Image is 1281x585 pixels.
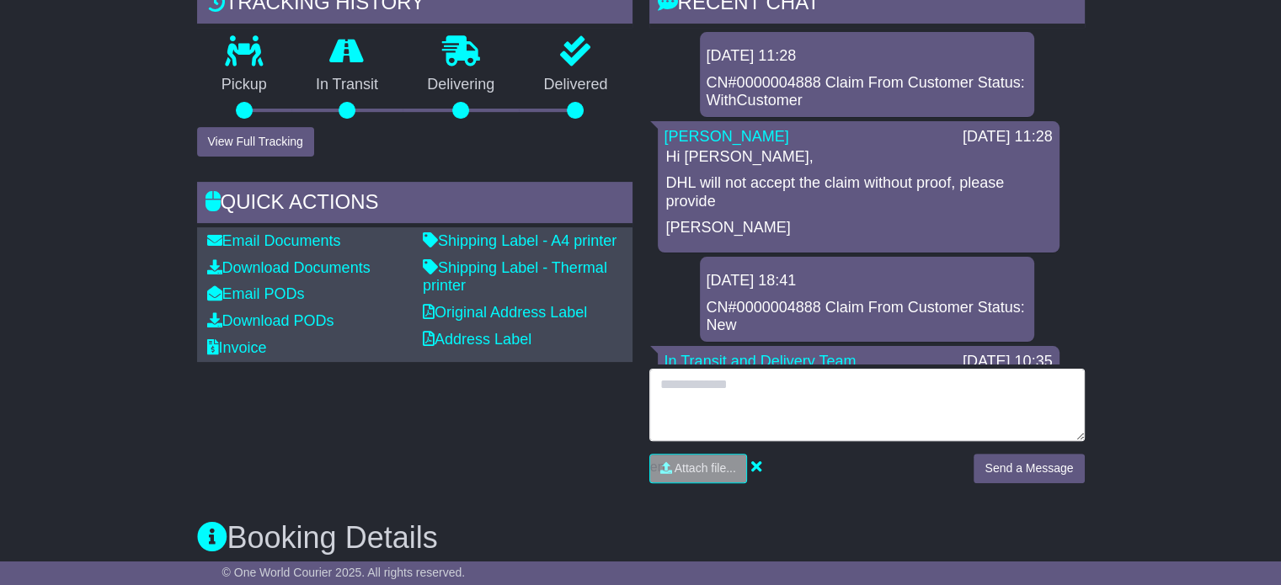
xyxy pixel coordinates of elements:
[963,128,1053,146] div: [DATE] 11:28
[207,259,371,276] a: Download Documents
[666,219,1051,237] p: [PERSON_NAME]
[207,285,305,302] a: Email PODs
[974,454,1084,483] button: Send a Message
[207,339,267,356] a: Invoice
[666,148,1051,167] p: Hi [PERSON_NAME],
[423,304,587,321] a: Original Address Label
[519,76,632,94] p: Delivered
[291,76,403,94] p: In Transit
[222,566,466,579] span: © One World Courier 2025. All rights reserved.
[665,353,857,370] a: In Transit and Delivery Team
[197,127,314,157] button: View Full Tracking
[197,76,291,94] p: Pickup
[403,76,519,94] p: Delivering
[666,174,1051,210] p: DHL will not accept the claim without proof, please provide
[423,232,616,249] a: Shipping Label - A4 printer
[665,128,789,145] a: [PERSON_NAME]
[707,272,1027,290] div: [DATE] 18:41
[423,331,531,348] a: Address Label
[963,353,1053,371] div: [DATE] 10:35
[707,47,1027,66] div: [DATE] 11:28
[707,299,1027,335] div: CN#0000004888 Claim From Customer Status: New
[197,182,632,227] div: Quick Actions
[707,74,1027,110] div: CN#0000004888 Claim From Customer Status: WithCustomer
[423,259,607,295] a: Shipping Label - Thermal printer
[207,312,334,329] a: Download PODs
[197,521,1085,555] h3: Booking Details
[207,232,341,249] a: Email Documents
